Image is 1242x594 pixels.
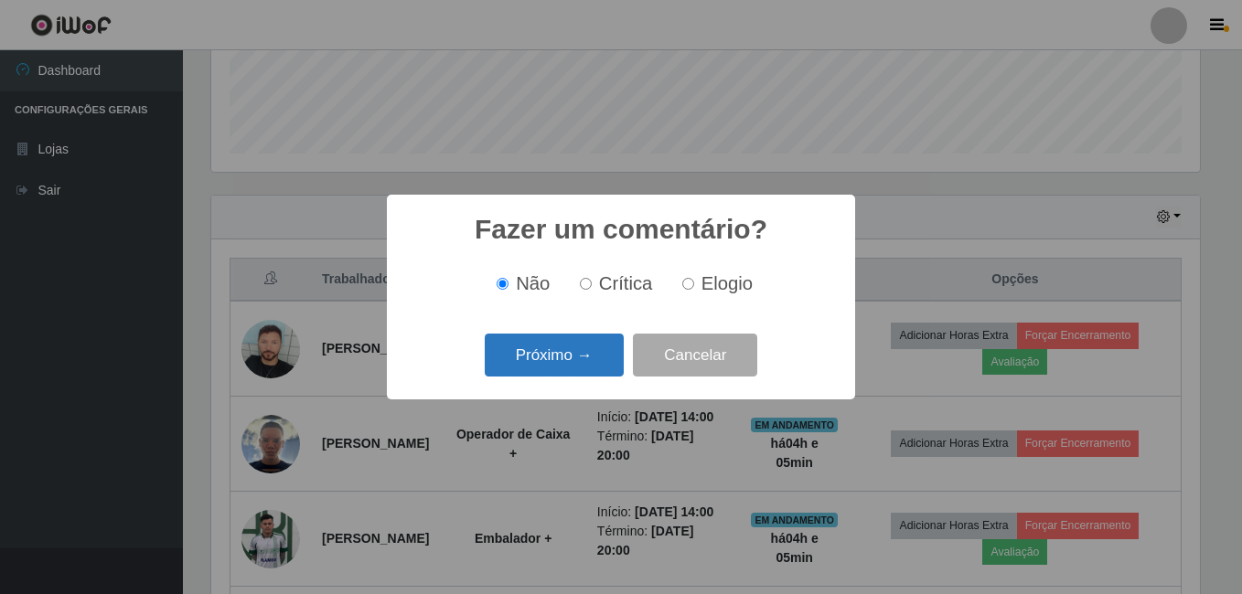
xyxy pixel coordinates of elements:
input: Crítica [580,278,592,290]
button: Próximo → [485,334,624,377]
span: Não [516,273,550,293]
input: Elogio [682,278,694,290]
span: Crítica [599,273,653,293]
h2: Fazer um comentário? [475,213,767,246]
input: Não [497,278,509,290]
span: Elogio [701,273,753,293]
button: Cancelar [633,334,757,377]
